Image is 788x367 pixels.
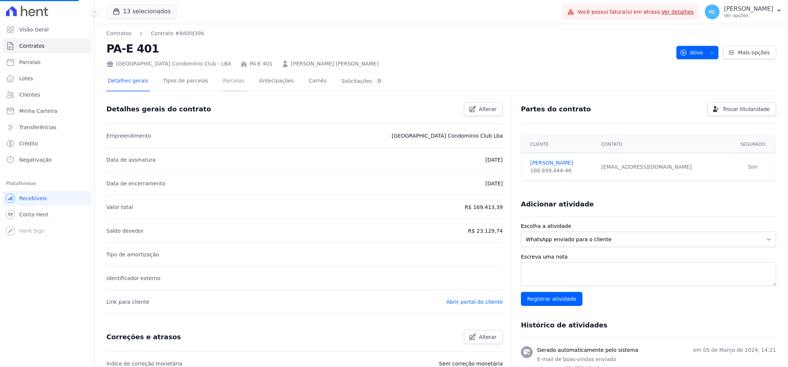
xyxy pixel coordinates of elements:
[479,333,497,341] span: Alterar
[106,333,181,341] h3: Correções e atrasos
[106,155,156,164] p: Data de assinatura
[340,72,385,91] a: Solicitações0
[106,297,149,306] p: Link para cliente
[521,136,597,153] th: Cliente
[222,72,246,91] a: Parcelas
[106,250,159,259] p: Tipo de amortização
[465,203,503,212] p: R$ 169.413,39
[106,131,151,140] p: Empreendimento
[162,72,210,91] a: Tipos de parcelas
[707,102,776,116] a: Trocar titularidade
[3,38,91,53] a: Contratos
[106,274,160,283] p: Identificador externo
[250,60,273,68] a: PA-E 401
[106,30,132,37] a: Contratos
[106,30,204,37] nav: Breadcrumb
[521,200,594,209] h3: Adicionar atividade
[19,140,38,147] span: Crédito
[662,9,694,15] a: Ver detalhes
[3,191,91,206] a: Recebíveis
[3,207,91,222] a: Conta Hent
[468,226,503,235] p: R$ 23.129,74
[19,195,47,202] span: Recebíveis
[106,179,165,188] p: Data de encerramento
[291,60,379,68] a: [PERSON_NAME] [PERSON_NAME]
[19,26,49,33] span: Visão Geral
[375,78,384,85] div: 0
[19,156,52,164] span: Negativação
[106,30,671,37] nav: Breadcrumb
[3,87,91,102] a: Clientes
[521,105,591,114] h3: Partes do contrato
[106,226,144,235] p: Saldo devedor
[19,58,41,66] span: Parcelas
[530,167,592,175] div: 100.939.444-46
[106,4,177,18] button: 13 selecionados
[3,136,91,151] a: Crédito
[392,131,503,140] p: [GEOGRAPHIC_DATA] Condomínio Club Lba
[258,72,296,91] a: Antecipações
[6,179,88,188] div: Plataformas
[3,22,91,37] a: Visão Geral
[724,13,773,18] p: Ver opções
[597,136,730,153] th: Contato
[699,1,788,22] button: ML [PERSON_NAME] Ver opções
[521,292,583,306] input: Registrar atividade
[521,321,607,330] h3: Histórico de atividades
[724,5,773,13] p: [PERSON_NAME]
[738,49,770,56] span: Mais opções
[485,155,503,164] p: [DATE]
[19,124,57,131] span: Transferências
[19,107,57,115] span: Minha Carteira
[479,105,497,113] span: Alterar
[730,153,776,181] td: Sim
[723,105,770,113] span: Trocar titularidade
[19,75,33,82] span: Lotes
[537,346,638,354] h3: Gerado automaticamente pelo sistema
[3,71,91,86] a: Lotes
[3,55,91,70] a: Parcelas
[601,163,726,171] div: [EMAIL_ADDRESS][DOMAIN_NAME]
[106,203,133,212] p: Valor total
[680,46,703,59] span: Ativo
[446,299,503,305] a: Abrir portal do cliente
[3,120,91,135] a: Transferências
[464,102,503,116] a: Alterar
[464,330,503,344] a: Alterar
[106,72,150,91] a: Detalhes gerais
[341,78,384,85] div: Solicitações
[3,152,91,167] a: Negativação
[693,346,776,354] p: em 05 de Março de 2024, 14:21
[485,179,503,188] p: [DATE]
[730,136,776,153] th: Segurado
[19,42,44,50] span: Contratos
[723,46,776,59] a: Mais opções
[151,30,204,37] a: Contrato #8d0fd39b
[3,104,91,118] a: Minha Carteira
[676,46,719,59] button: Ativo
[577,8,694,16] span: Você possui fatura(s) em atraso.
[521,253,776,261] label: Escreva uma nota
[521,222,776,230] label: Escolha a atividade
[530,159,592,167] a: [PERSON_NAME]
[709,9,716,14] span: ML
[106,40,671,57] h2: PA-E 401
[106,105,211,114] h3: Detalhes gerais do contrato
[106,60,231,68] div: [GEOGRAPHIC_DATA] Condomínio Club - LBA
[19,211,48,218] span: Conta Hent
[537,356,776,363] p: E-mail de boas-vindas enviado
[19,91,40,98] span: Clientes
[307,72,328,91] a: Carnês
